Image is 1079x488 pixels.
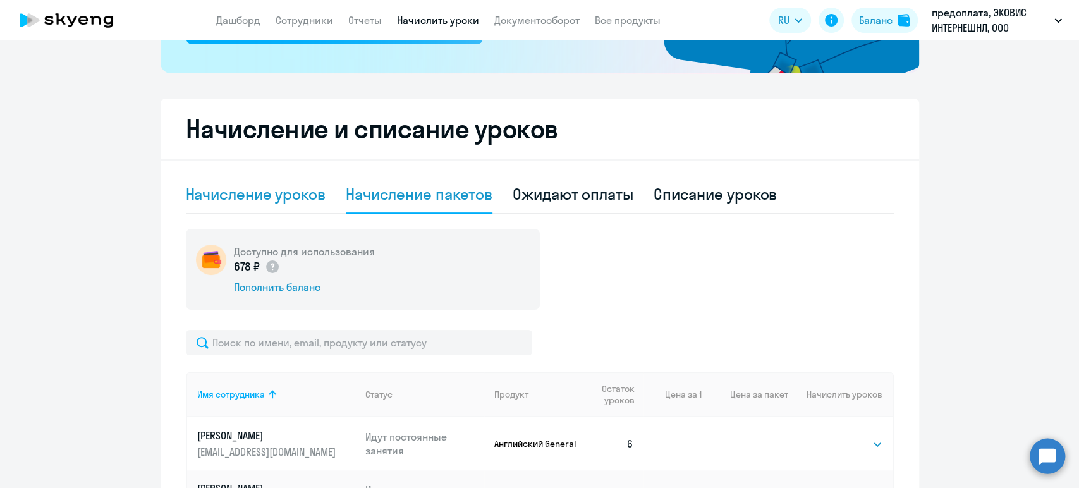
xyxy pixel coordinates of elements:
button: RU [769,8,811,33]
div: Имя сотрудника [197,389,356,400]
a: [PERSON_NAME][EMAIL_ADDRESS][DOMAIN_NAME] [197,429,356,459]
th: Цена за 1 [643,372,702,417]
a: Отчеты [348,14,382,27]
div: Списание уроков [654,184,777,204]
button: Балансbalance [851,8,918,33]
p: 678 ₽ [234,259,281,275]
p: [PERSON_NAME] [197,429,339,442]
p: Английский General [494,438,580,449]
a: Сотрудники [276,14,333,27]
p: предоплата, ЭКОВИС ИНТЕРНЕШНЛ, ООО [932,5,1049,35]
th: Начислить уроков [788,372,892,417]
th: Цена за пакет [702,372,788,417]
div: Пополнить баланс [234,280,375,294]
div: Статус [365,389,393,400]
button: предоплата, ЭКОВИС ИНТЕРНЕШНЛ, ООО [925,5,1068,35]
div: Имя сотрудника [197,389,265,400]
a: Начислить уроки [397,14,479,27]
span: RU [778,13,789,28]
img: wallet-circle.png [196,245,226,275]
div: Баланс [859,13,893,28]
div: Начисление уроков [186,184,326,204]
div: Начисление пакетов [346,184,492,204]
a: Документооборот [494,14,580,27]
p: [EMAIL_ADDRESS][DOMAIN_NAME] [197,445,339,459]
span: Остаток уроков [590,383,635,406]
img: balance [898,14,910,27]
a: Все продукты [595,14,661,27]
h2: Начисление и списание уроков [186,114,894,144]
h5: Доступно для использования [234,245,375,259]
td: 6 [580,417,644,470]
a: Дашборд [216,14,260,27]
input: Поиск по имени, email, продукту или статусу [186,330,532,355]
div: Продукт [494,389,580,400]
p: Идут постоянные занятия [365,430,484,458]
div: Ожидают оплаты [513,184,633,204]
div: Статус [365,389,484,400]
div: Продукт [494,389,528,400]
div: Остаток уроков [590,383,644,406]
